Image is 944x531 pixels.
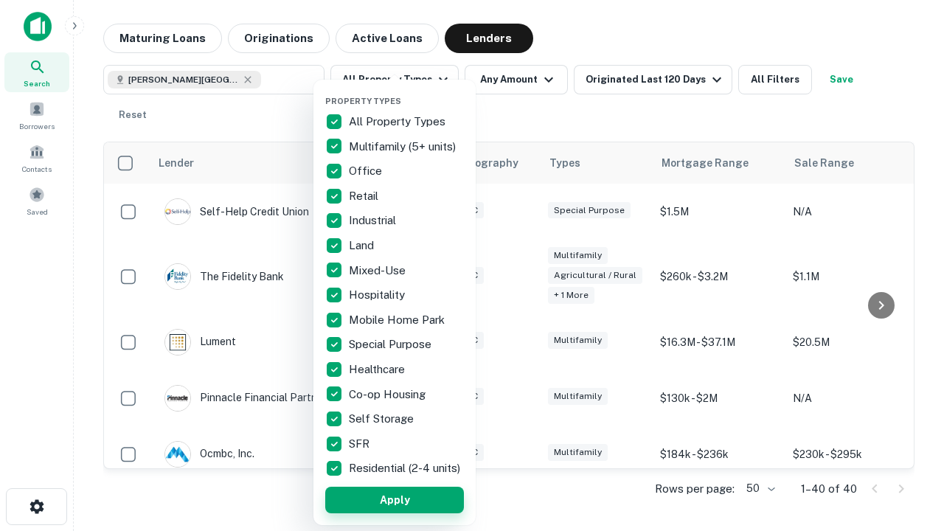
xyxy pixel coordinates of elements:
[349,113,448,131] p: All Property Types
[349,286,408,304] p: Hospitality
[349,162,385,180] p: Office
[349,262,409,280] p: Mixed-Use
[349,386,428,403] p: Co-op Housing
[349,361,408,378] p: Healthcare
[349,336,434,353] p: Special Purpose
[349,459,463,477] p: Residential (2-4 units)
[349,410,417,428] p: Self Storage
[349,435,372,453] p: SFR
[325,487,464,513] button: Apply
[325,97,401,105] span: Property Types
[349,138,459,156] p: Multifamily (5+ units)
[349,212,399,229] p: Industrial
[349,187,381,205] p: Retail
[870,413,944,484] iframe: Chat Widget
[349,237,377,254] p: Land
[349,311,448,329] p: Mobile Home Park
